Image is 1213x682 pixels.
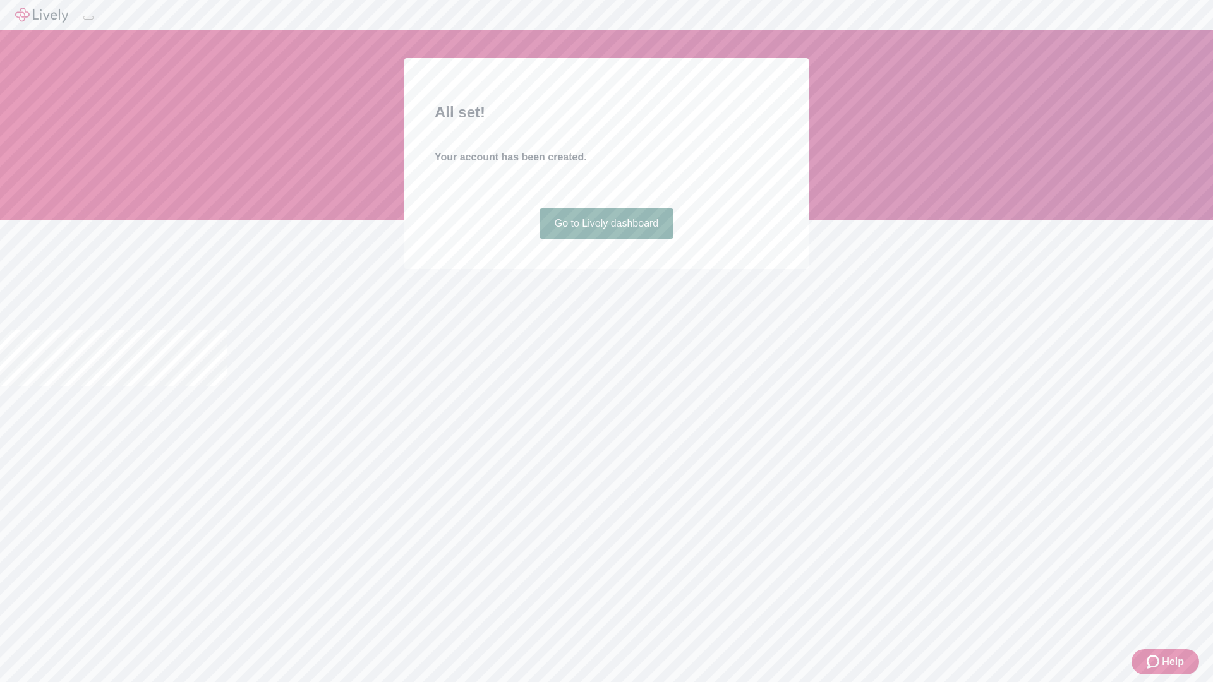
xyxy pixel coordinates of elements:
[1132,649,1199,674] button: Zendesk support iconHelp
[15,8,68,23] img: Lively
[83,16,94,20] button: Log out
[1162,654,1184,669] span: Help
[435,150,778,165] h4: Your account has been created.
[540,208,674,239] a: Go to Lively dashboard
[435,101,778,124] h2: All set!
[1147,654,1162,669] svg: Zendesk support icon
